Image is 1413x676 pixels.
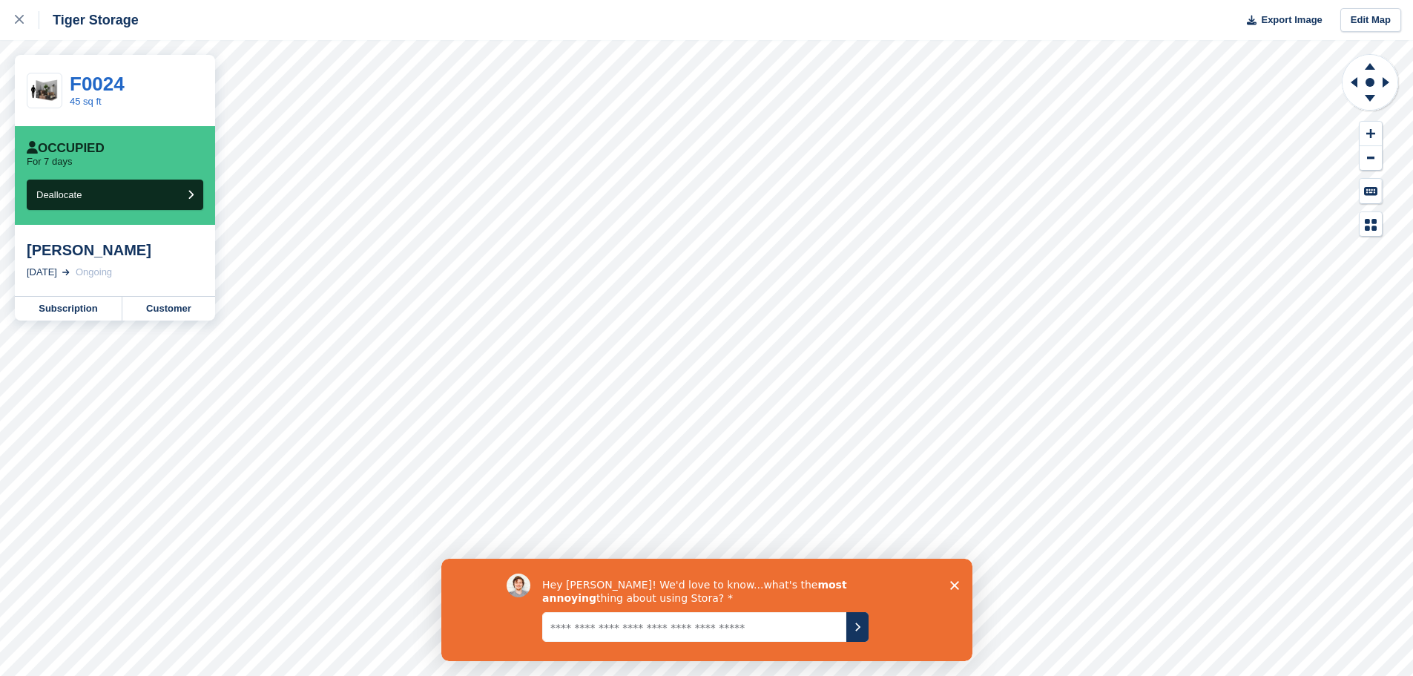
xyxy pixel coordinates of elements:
iframe: Survey by David from Stora [441,559,972,661]
div: Occupied [27,141,105,156]
img: 40-sqft-unit.jpg [27,78,62,104]
span: Export Image [1261,13,1322,27]
div: [PERSON_NAME] [27,241,203,259]
div: Tiger Storage [39,11,139,29]
button: Export Image [1238,8,1323,33]
a: Edit Map [1340,8,1401,33]
button: Keyboard Shortcuts [1360,179,1382,203]
a: Customer [122,297,215,321]
button: Zoom Out [1360,146,1382,171]
div: Ongoing [76,265,112,280]
a: 45 sq ft [70,96,102,107]
div: [DATE] [27,265,57,280]
a: F0024 [70,73,125,95]
img: arrow-right-light-icn-cde0832a797a2874e46488d9cf13f60e5c3a73dbe684e267c42b8395dfbc2abf.svg [62,269,70,275]
a: Subscription [15,297,122,321]
p: For 7 days [27,156,72,168]
button: Zoom In [1360,122,1382,146]
button: Deallocate [27,180,203,210]
span: Deallocate [36,189,82,200]
button: Map Legend [1360,212,1382,237]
